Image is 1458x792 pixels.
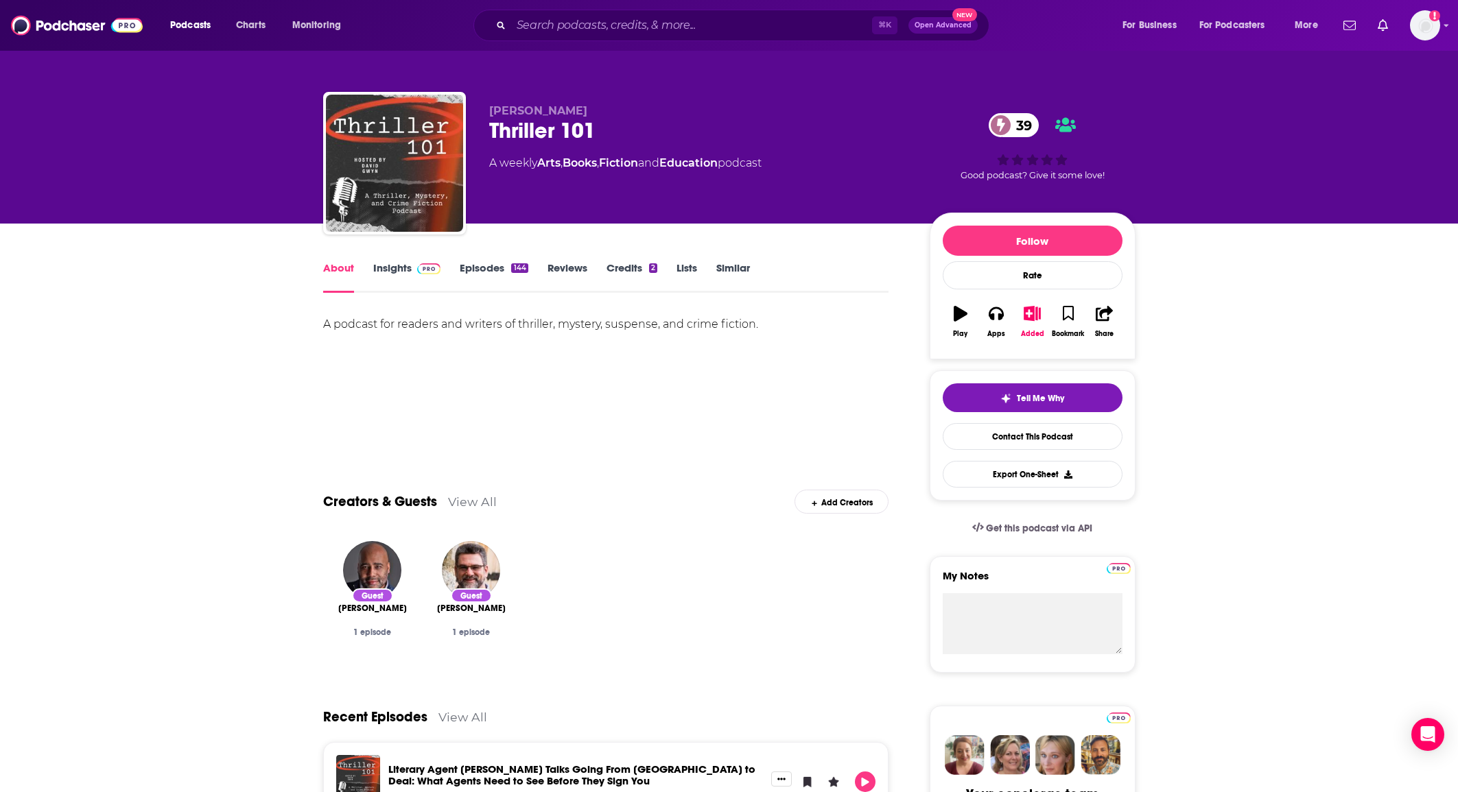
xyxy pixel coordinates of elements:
img: Barbara Profile [990,735,1030,775]
a: Literary Agent Lori Galvin Talks Going From Query to Deal: What Agents Need to See Before They Si... [388,763,755,787]
button: Show profile menu [1410,10,1440,40]
a: Charts [227,14,274,36]
div: Apps [987,330,1005,338]
a: 39 [989,113,1039,137]
span: , [597,156,599,169]
button: open menu [1190,14,1285,36]
a: About [323,261,354,293]
a: Get this podcast via API [961,512,1104,545]
a: Contact This Podcast [943,423,1122,450]
button: open menu [161,14,228,36]
div: A weekly podcast [489,155,762,171]
button: open menu [283,14,359,36]
a: Credits2 [607,261,657,293]
button: open menu [1285,14,1335,36]
div: Open Intercom Messenger [1411,718,1444,751]
img: tell me why sparkle [1000,393,1011,404]
span: Good podcast? Give it some love! [961,170,1105,180]
div: Play [953,330,967,338]
span: Charts [236,16,266,35]
a: Fiction [599,156,638,169]
button: open menu [1113,14,1194,36]
svg: Add a profile image [1429,10,1440,21]
img: Podchaser - Follow, Share and Rate Podcasts [11,12,143,38]
a: Show notifications dropdown [1372,14,1394,37]
span: Tell Me Why [1017,393,1064,404]
button: Play [943,297,978,346]
span: Podcasts [170,16,211,35]
div: Guest [352,588,393,603]
span: Logged in as LaurenSWPR [1410,10,1440,40]
button: Apps [978,297,1014,346]
div: Add Creators [795,490,889,514]
a: Creators & Guests [323,493,437,510]
span: For Podcasters [1199,16,1265,35]
img: Podchaser Pro [417,263,441,274]
div: Bookmark [1052,330,1084,338]
button: Show More Button [771,771,792,787]
img: Sydney Profile [945,735,985,775]
span: More [1295,16,1318,35]
div: A podcast for readers and writers of thriller, mystery, suspense, and crime fiction. [323,315,889,334]
span: Monitoring [292,16,341,35]
img: Podchaser Pro [1107,563,1131,574]
img: Johnny Compton [343,541,401,599]
button: Play [855,771,875,792]
a: Episodes144 [460,261,528,293]
a: Show notifications dropdown [1338,14,1361,37]
span: 39 [1002,113,1039,137]
button: Leave a Rating [823,771,844,792]
span: and [638,156,659,169]
a: Pro website [1107,710,1131,723]
span: [PERSON_NAME] [489,104,587,117]
button: Bookmark [1050,297,1086,346]
button: Export One-Sheet [943,461,1122,488]
span: For Business [1122,16,1177,35]
a: Arts [537,156,561,169]
img: Thriller 101 [326,95,463,232]
span: Open Advanced [915,22,972,29]
a: Reviews [548,261,587,293]
a: Recent Episodes [323,708,427,725]
a: Education [659,156,718,169]
a: Pro website [1107,561,1131,574]
img: Jules Profile [1035,735,1075,775]
a: View All [438,710,487,724]
a: Books [563,156,597,169]
img: User Profile [1410,10,1440,40]
div: Share [1095,330,1114,338]
img: Christopher Golden [442,541,500,599]
span: New [952,8,977,21]
div: 144 [511,263,528,273]
button: Bookmark Episode [797,771,818,792]
label: My Notes [943,569,1122,593]
button: Open AdvancedNew [908,17,978,34]
span: [PERSON_NAME] [437,603,506,614]
img: Podchaser Pro [1107,712,1131,723]
div: 1 episode [334,627,411,637]
button: Added [1014,297,1050,346]
div: Rate [943,261,1122,289]
div: Search podcasts, credits, & more... [486,10,1002,41]
a: Christopher Golden [437,603,506,614]
a: Similar [716,261,750,293]
div: Added [1021,330,1044,338]
a: View All [448,494,497,509]
div: 39Good podcast? Give it some love! [930,104,1136,189]
button: tell me why sparkleTell Me Why [943,383,1122,412]
span: [PERSON_NAME] [338,603,407,614]
div: Guest [451,588,492,603]
button: Follow [943,226,1122,256]
img: Jon Profile [1081,735,1120,775]
a: Johnny Compton [338,603,407,614]
a: InsightsPodchaser Pro [373,261,441,293]
button: Share [1086,297,1122,346]
a: Lists [677,261,697,293]
input: Search podcasts, credits, & more... [511,14,872,36]
div: 2 [649,263,657,273]
div: 1 episode [433,627,510,637]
